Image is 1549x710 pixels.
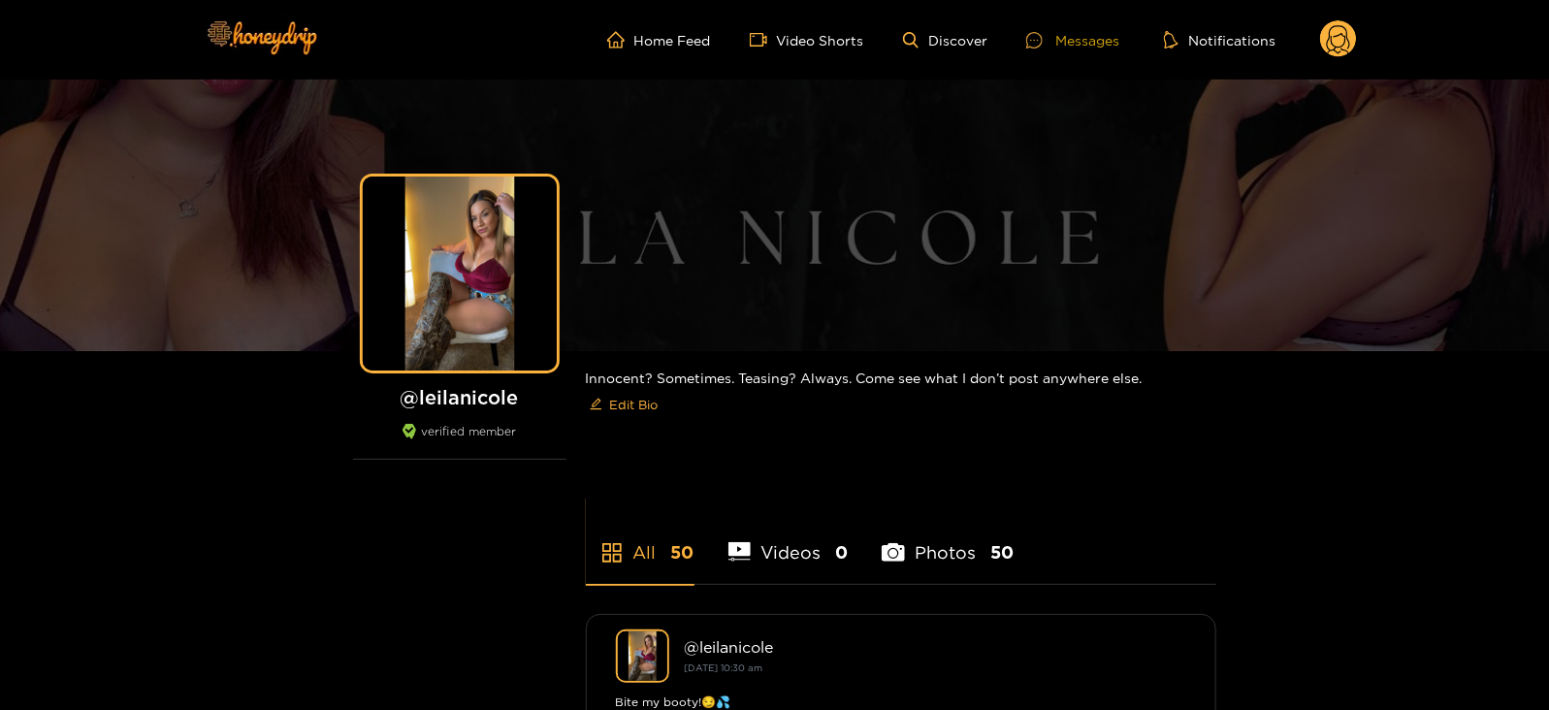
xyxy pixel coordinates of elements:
span: video-camera [750,31,777,48]
a: Video Shorts [750,31,864,48]
div: Messages [1026,29,1119,51]
span: appstore [600,541,624,565]
li: Photos [882,497,1014,584]
span: edit [590,398,602,412]
span: 0 [835,540,848,565]
div: Innocent? Sometimes. Teasing? Always. Come see what I don’t post anywhere else. [586,351,1216,436]
span: home [607,31,634,48]
div: @ leilanicole [685,638,1186,656]
span: 50 [671,540,694,565]
button: editEdit Bio [586,389,662,420]
span: Edit Bio [610,395,659,414]
a: Home Feed [607,31,711,48]
h1: @ leilanicole [353,385,566,409]
small: [DATE] 10:30 am [685,662,763,673]
a: Discover [903,32,987,48]
img: leilanicole [616,629,669,683]
div: verified member [353,424,566,460]
li: All [586,497,694,584]
li: Videos [728,497,849,584]
button: Notifications [1158,30,1281,49]
span: 50 [990,540,1014,565]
